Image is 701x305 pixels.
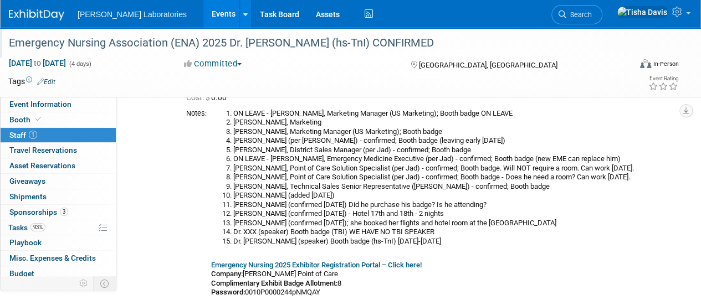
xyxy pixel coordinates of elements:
[30,223,45,231] span: 93%
[233,228,666,237] li: Dr. XXX (speaker) Booth badge (TBI) WE HAVE NO TBI SPEAKER
[9,254,96,262] span: Misc. Expenses & Credits
[233,118,666,127] li: [PERSON_NAME], Marketing
[1,158,116,173] a: Asset Reservations
[233,200,666,210] li: [PERSON_NAME] (confirmed [DATE]) Did he purchase his badge? Is he attending?
[78,10,187,19] span: [PERSON_NAME] Laboratories
[68,60,91,68] span: (4 days)
[233,109,666,118] li: ON LEAVE - [PERSON_NAME], Marketing Manager (US Marketing); Booth badge ON LEAVE
[74,276,94,291] td: Personalize Event Tab Strip
[1,251,116,266] a: Misc. Expenses & Credits
[9,192,47,201] span: Shipments
[1,220,116,235] a: Tasks93%
[418,61,557,69] span: [GEOGRAPHIC_DATA], [GEOGRAPHIC_DATA]
[60,208,68,216] span: 3
[186,93,231,102] span: 0.00
[233,136,666,146] li: [PERSON_NAME] (per [PERSON_NAME]) - confirmed; Booth badge (leaving early [DATE])
[1,205,116,220] a: Sponsorships3
[566,11,592,19] span: Search
[1,266,116,281] a: Budget
[640,59,651,68] img: Format-Inperson.png
[233,146,666,155] li: [PERSON_NAME], District Sales Manager (per Jad) - confirmed; Booth badge
[9,131,37,139] span: Staff
[8,223,45,232] span: Tasks
[233,182,666,192] li: [PERSON_NAME], Technical Sales Senior Representative ([PERSON_NAME]) - confirmed; Booth badge
[648,76,678,81] div: Event Rating
[8,58,66,68] span: [DATE] [DATE]
[180,58,246,70] button: Committed
[233,173,666,182] li: [PERSON_NAME], Point of Care Solution Specialist (per Jad) - confirmed; Booth badge - Does he nee...
[211,288,245,296] b: Password:
[1,112,116,127] a: Booth
[9,9,64,20] img: ExhibitDay
[233,154,666,164] li: ON LEAVE - [PERSON_NAME], Emergency Medicine Executive (per Jad) - confirmed; Booth badge (new EM...
[1,174,116,189] a: Giveaways
[9,208,68,216] span: Sponsorships
[617,6,668,18] img: Tisha Davis
[186,93,211,102] span: Cost: $
[9,161,75,170] span: Asset Reservations
[653,60,679,68] div: In-Person
[233,209,666,219] li: [PERSON_NAME] (confirmed [DATE]) - Hotel 17th and 18th - 2 nights
[9,269,34,278] span: Budget
[233,219,666,228] li: [PERSON_NAME] (confirmed [DATE]); she booked her flights and hotel room at the [GEOGRAPHIC_DATA]
[233,127,666,137] li: [PERSON_NAME], Marketing Manager (US Marketing); Booth badge
[32,59,43,68] span: to
[9,100,71,108] span: Event Information
[9,115,43,124] span: Booth
[1,128,116,143] a: Staff1
[551,5,602,24] a: Search
[94,276,116,291] td: Toggle Event Tabs
[581,58,679,74] div: Event Format
[9,238,42,247] span: Playbook
[9,177,45,185] span: Giveaways
[233,164,666,173] li: [PERSON_NAME], Point of Care Solution Specialist (per Jad) - confirmed; Booth badge. Will NOT req...
[233,237,666,246] li: Dr. [PERSON_NAME] (speaker) Booth badge (hs-TnI) [DATE]-[DATE]
[211,279,337,287] b: Complimentary Exhibit Badge Allotment:
[8,76,55,87] td: Tags
[37,78,55,86] a: Edit
[29,131,37,139] span: 1
[1,235,116,250] a: Playbook
[9,146,77,154] span: Travel Reservations
[5,33,622,53] div: Emergency Nursing Association (ENA) 2025 Dr. [PERSON_NAME] (hs-TnI) CONFIRMED
[211,261,422,269] a: Emergency Nursing 2025 Exhibitor Registration Portal – Click here!
[1,189,116,204] a: Shipments
[1,143,116,158] a: Travel Reservations
[35,116,41,122] i: Booth reservation complete
[1,97,116,112] a: Event Information
[233,191,666,200] li: [PERSON_NAME] (added [DATE])
[211,270,243,278] b: Company:
[186,109,207,118] div: Notes:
